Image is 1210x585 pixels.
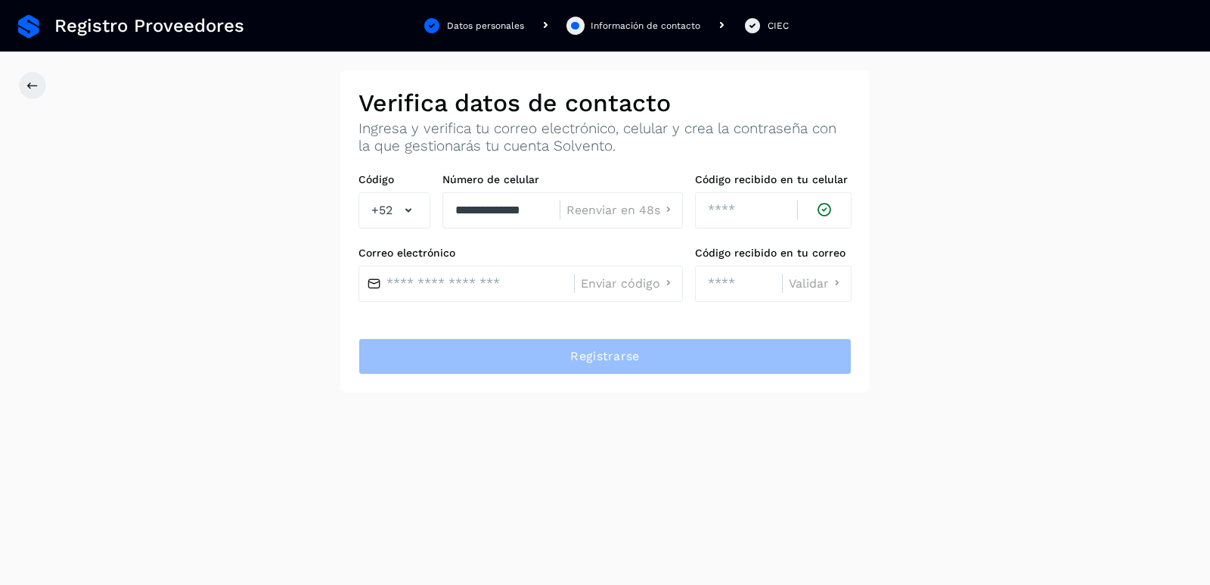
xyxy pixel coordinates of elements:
span: Validar [789,278,829,290]
label: Número de celular [442,173,683,186]
label: Código recibido en tu celular [695,173,852,186]
button: Registrarse [358,338,852,375]
h2: Verifica datos de contacto [358,89,852,117]
label: Código [358,173,430,186]
span: +52 [371,201,392,219]
div: Datos personales [447,19,524,33]
p: Ingresa y verifica tu correo electrónico, celular y crea la contraseña con la que gestionarás tu ... [358,120,852,155]
button: Enviar código [581,275,676,291]
div: CIEC [768,19,789,33]
span: Registrarse [570,348,639,365]
div: Información de contacto [591,19,700,33]
button: Validar [789,275,845,291]
span: Registro Proveedores [54,15,244,37]
label: Correo electrónico [358,247,683,260]
label: Código recibido en tu correo [695,247,852,260]
span: Enviar código [581,278,660,290]
button: Reenviar en 48s [566,202,676,218]
span: Reenviar en 48s [566,204,660,216]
